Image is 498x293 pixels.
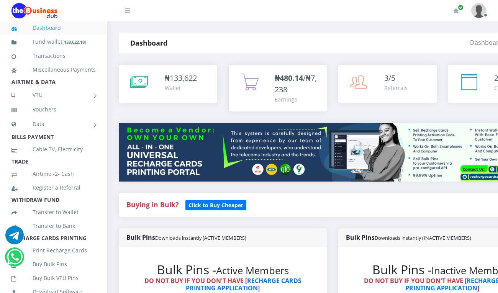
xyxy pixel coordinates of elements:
[11,242,96,259] a: Print Recharge Cards
[275,73,303,83] b: ₦480.14
[338,65,437,103] a: 3/5 Referrals
[126,233,246,242] strong: Bulk Pins
[5,232,24,244] a: Chat for support
[384,73,395,83] span: 3/5
[375,234,471,241] small: Downloads instantly (INACTIVE MEMBERS)
[186,277,301,292] a: RECHARGE CARDS PRINTING APPLICATION
[11,115,96,134] a: Data
[11,85,96,105] a: VTU
[11,101,96,118] a: Vouchers
[155,234,246,241] small: Downloads instantly (ACTIVE MEMBERS)
[275,95,319,103] div: Earnings
[11,19,96,37] a: Dashboard
[188,201,243,209] b: Click to Buy Cheaper
[471,3,487,18] img: User
[165,72,197,84] div: ₦
[11,61,96,79] a: Miscellaneous Payments
[126,200,179,209] strong: Buying in Bulk?
[11,141,96,158] a: Cable TV, Electricity
[144,277,301,292] strong: DO NOT BUY IF YOU DON'T HAVE [ ]
[134,262,311,277] h2: Bulk Pins -
[64,39,85,45] b: 133,622.18
[275,73,317,95] span: /₦7,238
[119,65,217,103] a: ₦133,622 Wallet
[11,255,96,273] a: Buy Bulk Pins
[11,203,96,221] a: Transfer to Wallet
[62,39,86,45] small: [ ]
[384,84,408,92] div: Referrals
[7,254,23,266] a: Chat for support
[216,264,289,277] small: Active Members
[11,47,96,65] a: Transactions
[453,8,459,14] i: Renew/Upgrade Subscription
[11,179,96,196] a: Register a Referral
[11,269,96,287] a: Buy Bulk VTU Pins
[170,73,197,83] span: 133,622
[130,38,167,47] strong: Dashboard
[11,217,96,235] a: Transfer to Bank
[165,84,197,92] div: Wallet
[11,165,96,183] a: Airtime -2- Cash
[229,65,327,111] a: ₦480.14/₦7,238 Earnings
[185,200,246,209] a: Click to Buy Cheaper
[11,3,57,18] img: Logo
[458,5,464,10] span: Renew/Upgrade Subscription
[11,33,96,51] a: Fund wallet[133,622.18]
[346,233,471,242] strong: Bulk Pins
